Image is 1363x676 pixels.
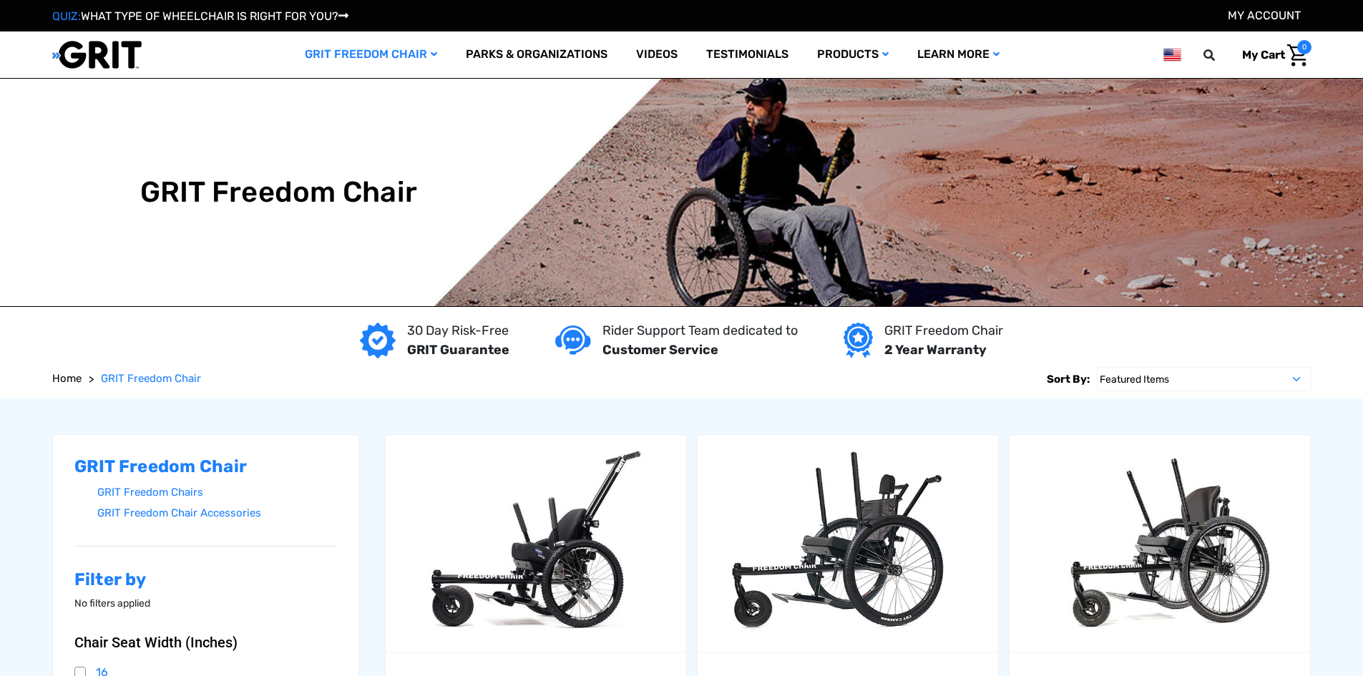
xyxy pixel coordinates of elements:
span: Chair Seat Width (Inches) [74,634,238,651]
span: QUIZ: [52,9,81,23]
strong: 2 Year Warranty [884,342,987,358]
span: 0 [1297,40,1311,54]
img: GRIT All-Terrain Wheelchair and Mobility Equipment [52,40,142,69]
img: Customer service [555,325,591,355]
a: Testimonials [692,31,803,78]
h2: Filter by [74,569,338,590]
a: Learn More [903,31,1014,78]
a: GRIT Freedom Chair [101,371,201,387]
p: Rider Support Team dedicated to [602,321,798,341]
img: GRIT Freedom Chair: Spartan [698,444,998,644]
a: Home [52,371,82,387]
p: No filters applied [74,596,338,611]
img: Cart [1287,44,1308,67]
h2: GRIT Freedom Chair [74,456,338,477]
a: GRIT Junior,$4,995.00 [386,435,686,653]
a: QUIZ:WHAT TYPE OF WHEELCHAIR IS RIGHT FOR YOU? [52,9,348,23]
img: GRIT Freedom Chair Pro: the Pro model shown including contoured Invacare Matrx seatback, Spinergy... [1010,444,1310,644]
img: GRIT Guarantee [360,323,396,358]
a: Parks & Organizations [451,31,622,78]
p: GRIT Freedom Chair [884,321,1003,341]
strong: Customer Service [602,342,718,358]
button: Chair Seat Width (Inches) [74,634,338,651]
img: us.png [1163,46,1181,64]
h1: GRIT Freedom Chair [140,175,418,210]
strong: GRIT Guarantee [407,342,509,358]
a: Account [1228,9,1301,22]
a: Cart with 0 items [1231,40,1311,70]
img: Year warranty [844,323,873,358]
p: 30 Day Risk-Free [407,321,509,341]
span: Home [52,372,82,385]
label: Sort By: [1047,367,1090,391]
a: GRIT Freedom Chair Accessories [97,503,338,524]
a: Products [803,31,903,78]
a: Videos [622,31,692,78]
input: Search [1210,40,1231,70]
a: GRIT Freedom Chair: Spartan,$3,995.00 [698,435,998,653]
span: GRIT Freedom Chair [101,372,201,385]
a: GRIT Freedom Chair: Pro,$5,495.00 [1010,435,1310,653]
span: My Cart [1242,48,1285,62]
a: GRIT Freedom Chair [290,31,451,78]
img: GRIT Junior: GRIT Freedom Chair all terrain wheelchair engineered specifically for kids [386,444,686,644]
a: GRIT Freedom Chairs [97,482,338,503]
